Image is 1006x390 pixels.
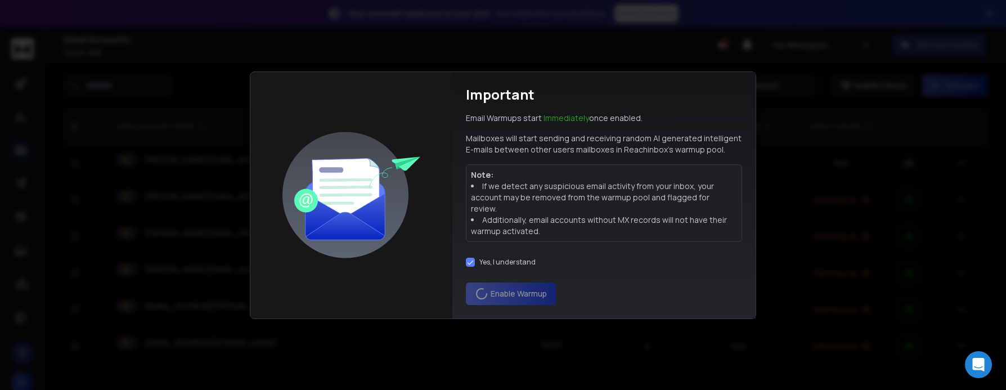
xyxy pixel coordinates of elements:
span: Immediately [544,113,589,123]
h1: Important [466,86,535,104]
p: Note: [471,169,737,181]
div: Open Intercom Messenger [965,351,992,378]
label: Yes, I understand [479,258,536,267]
li: Additionally, email accounts without MX records will not have their warmup activated. [471,214,737,237]
p: Email Warmups start once enabled. [466,113,643,124]
p: Mailboxes will start sending and receiving random AI generated intelligent E-mails between other ... [466,133,742,155]
li: If we detect any suspicious email activity from your inbox, your account may be removed from the ... [471,181,737,214]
